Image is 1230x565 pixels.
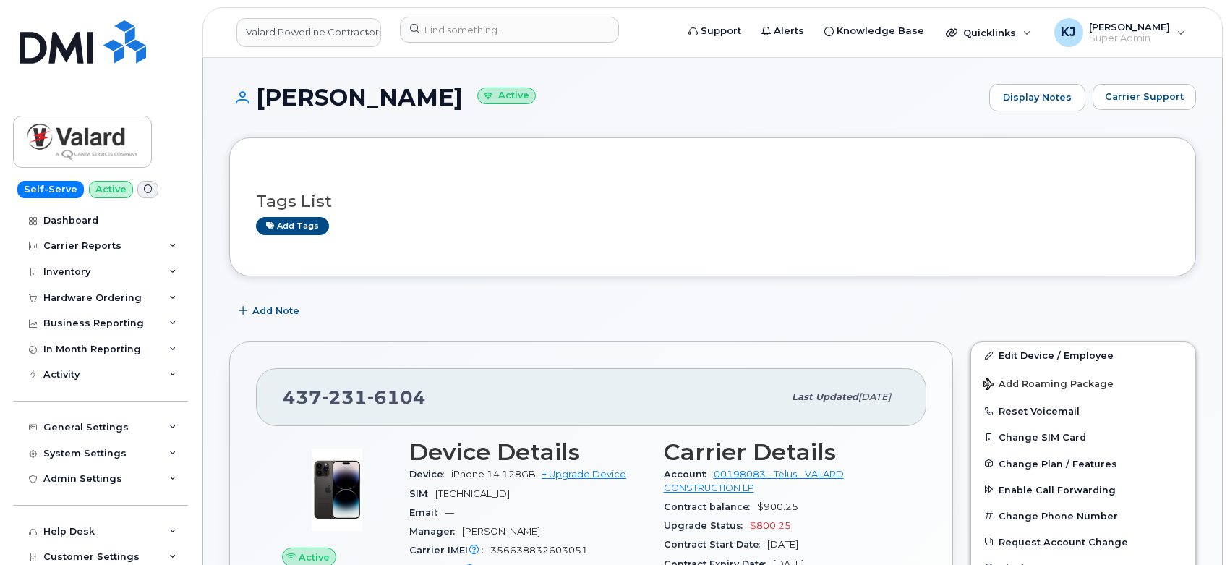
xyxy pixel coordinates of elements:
span: Add Roaming Package [983,378,1114,392]
span: iPhone 14 128GB [451,469,536,480]
span: Change Plan / Features [999,458,1117,469]
h3: Tags List [256,192,1169,211]
a: 00198083 - Telus - VALARD CONSTRUCTION LP [664,469,844,493]
span: — [445,507,454,518]
span: Contract balance [664,501,757,512]
button: Reset Voicemail [971,398,1195,424]
button: Change Phone Number [971,503,1195,529]
span: Upgrade Status [664,520,750,531]
span: Last updated [792,391,858,402]
img: image20231002-3703462-njx0qo.jpeg [294,446,380,533]
span: Email [409,507,445,518]
span: [TECHNICAL_ID] [435,488,510,499]
button: Enable Call Forwarding [971,477,1195,503]
a: Edit Device / Employee [971,342,1195,368]
span: $900.25 [757,501,798,512]
a: + Upgrade Device [542,469,626,480]
h3: Carrier Details [664,439,901,465]
span: Account [664,469,714,480]
button: Add Roaming Package [971,368,1195,398]
button: Carrier Support [1093,84,1196,110]
span: Active [299,551,330,564]
button: Add Note [229,298,312,324]
span: SIM [409,488,435,499]
span: Carrier IMEI [409,545,490,556]
span: [PERSON_NAME] [462,526,540,537]
span: Manager [409,526,462,537]
h3: Device Details [409,439,646,465]
span: $800.25 [750,520,791,531]
span: Contract Start Date [664,539,767,550]
span: 437 [283,386,426,408]
span: 231 [322,386,367,408]
button: Request Account Change [971,529,1195,555]
span: 356638832603051 [490,545,588,556]
span: 6104 [367,386,426,408]
a: Add tags [256,217,329,235]
span: Add Note [252,304,299,318]
small: Active [477,88,536,104]
span: [DATE] [858,391,891,402]
h1: [PERSON_NAME] [229,85,982,110]
span: [DATE] [767,539,798,550]
a: Display Notes [989,84,1085,111]
button: Change SIM Card [971,424,1195,450]
span: Device [409,469,451,480]
span: Carrier Support [1105,90,1184,103]
span: Enable Call Forwarding [999,484,1116,495]
button: Change Plan / Features [971,451,1195,477]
